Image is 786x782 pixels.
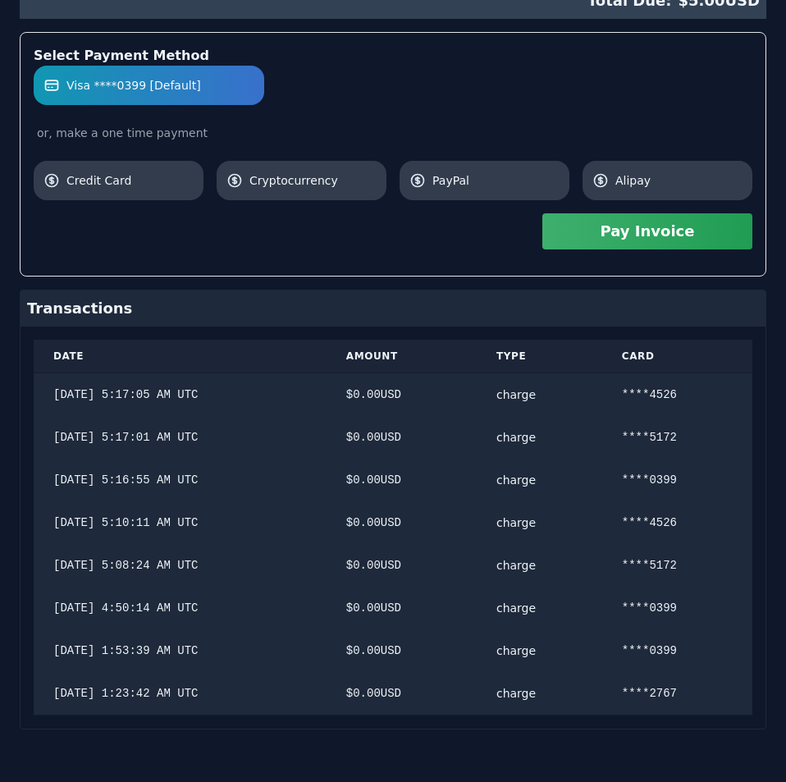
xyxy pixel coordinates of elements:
[496,386,583,403] div: charge
[615,172,743,189] span: Alipay
[53,685,307,702] div: [DATE] 1:23:42 AM UTC
[477,340,602,373] th: Type
[432,172,560,189] span: PayPal
[327,340,477,373] th: Amount
[346,643,457,659] div: $ 0.00 USD
[53,514,307,531] div: [DATE] 5:10:11 AM UTC
[53,600,307,616] div: [DATE] 4:50:14 AM UTC
[346,600,457,616] div: $ 0.00 USD
[496,514,583,531] div: charge
[34,125,752,141] div: or, make a one time payment
[53,386,307,403] div: [DATE] 5:17:05 AM UTC
[53,472,307,488] div: [DATE] 5:16:55 AM UTC
[53,429,307,446] div: [DATE] 5:17:01 AM UTC
[496,429,583,446] div: charge
[346,685,457,702] div: $ 0.00 USD
[346,386,457,403] div: $ 0.00 USD
[496,472,583,488] div: charge
[66,77,201,94] span: Visa ****0399 [Default]
[34,46,752,66] div: Select Payment Method
[34,340,327,373] th: Date
[496,685,583,702] div: charge
[496,557,583,574] div: charge
[53,557,307,574] div: [DATE] 5:08:24 AM UTC
[496,643,583,659] div: charge
[346,557,457,574] div: $ 0.00 USD
[21,290,765,327] div: Transactions
[66,172,194,189] span: Credit Card
[53,643,307,659] div: [DATE] 1:53:39 AM UTC
[346,472,457,488] div: $ 0.00 USD
[542,213,752,249] button: Pay Invoice
[496,600,583,616] div: charge
[602,340,752,373] th: Card
[249,172,377,189] span: Cryptocurrency
[346,514,457,531] div: $ 0.00 USD
[346,429,457,446] div: $ 0.00 USD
